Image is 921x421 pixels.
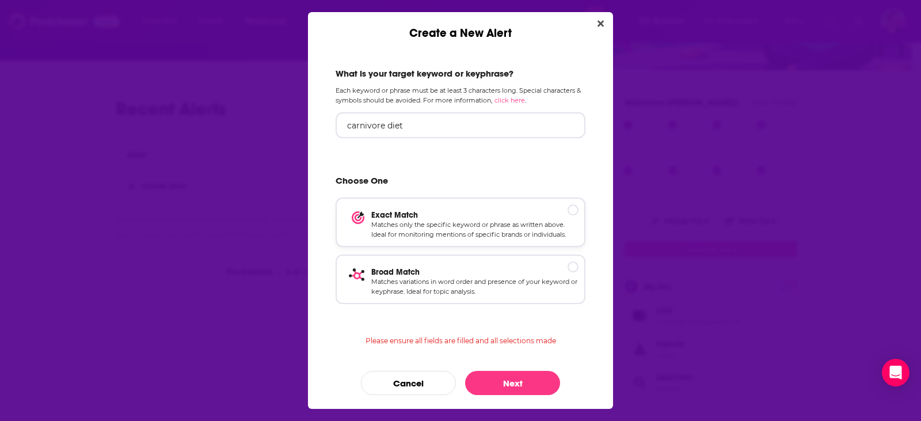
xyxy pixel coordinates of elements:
div: Create a New Alert [308,12,613,40]
a: click here [494,96,525,104]
p: Each keyword or phrase must be at least 3 characters long. Special characters & symbols should be... [336,86,585,105]
p: Matches only the specific keyword or phrase as written above. Ideal for monitoring mentions of sp... [371,220,579,240]
p: Please ensure all fields are filled and all selections made [366,325,556,345]
div: Open Intercom Messenger [882,359,909,386]
button: Next [465,371,560,395]
p: Broad Match [371,267,579,277]
p: Matches variations in word order and presence of your keyword or keyphrase. Ideal for topic analy... [371,277,579,297]
button: Cancel [361,371,456,395]
button: Close [593,17,608,31]
p: Exact Match [371,210,579,220]
h2: Choose One [336,175,585,191]
h2: What is your target keyword or keyphrase? [336,68,585,79]
input: Ex: brand name, person, topic [336,112,585,138]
